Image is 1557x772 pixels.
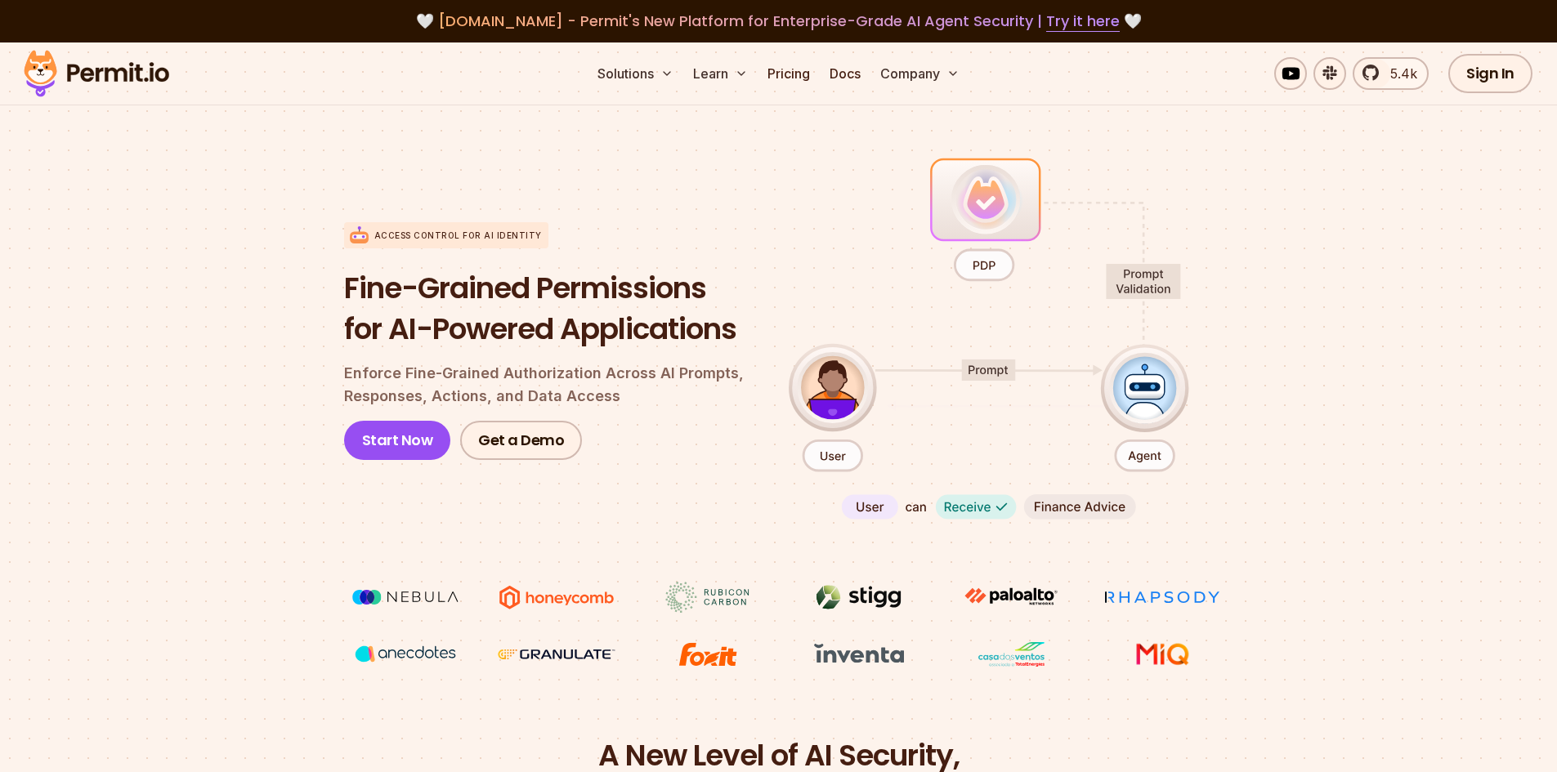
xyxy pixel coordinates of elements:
img: vega [344,639,467,669]
img: inventa [798,639,920,668]
img: Permit logo [16,46,177,101]
img: Casa dos Ventos [950,639,1072,670]
img: MIQ [1107,640,1218,668]
p: Enforce Fine-Grained Authorization Across AI Prompts, Responses, Actions, and Data Access [344,362,763,408]
a: Sign In [1448,54,1532,93]
img: Stigg [798,582,920,613]
a: Pricing [761,57,817,90]
h1: Fine-Grained Permissions for AI-Powered Applications [344,268,763,349]
button: Company [874,57,966,90]
p: Access control for AI Identity [374,230,542,242]
img: Honeycomb [495,582,618,613]
img: Rhapsody Health [1101,582,1224,613]
img: Foxit [647,639,769,670]
span: 5.4k [1380,64,1417,83]
a: Start Now [344,421,451,460]
button: Learn [687,57,754,90]
img: Granulate [495,639,618,670]
button: Solutions [591,57,680,90]
img: paloalto [950,582,1072,611]
div: 🤍 🤍 [39,10,1518,33]
img: Rubicon [647,582,769,613]
img: Nebula [344,582,467,613]
a: Try it here [1046,11,1120,32]
a: 5.4k [1353,57,1429,90]
a: Docs [823,57,867,90]
a: Get a Demo [460,421,582,460]
span: [DOMAIN_NAME] - Permit's New Platform for Enterprise-Grade AI Agent Security | [438,11,1120,31]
